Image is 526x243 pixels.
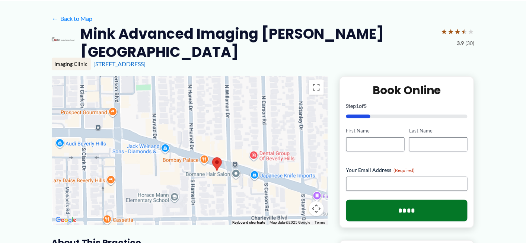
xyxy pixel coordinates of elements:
[455,25,461,38] span: ★
[457,38,464,48] span: 3.9
[346,166,468,174] label: Your Email Address
[448,25,455,38] span: ★
[346,83,468,97] h2: Book Online
[233,220,265,225] button: Keyboard shortcuts
[346,103,468,109] p: Step of
[364,103,367,109] span: 5
[394,167,415,173] span: (Required)
[346,127,405,134] label: First Name
[52,15,59,22] span: ←
[409,127,468,134] label: Last Name
[466,38,475,48] span: (30)
[52,58,91,70] div: Imaging Clinic
[468,25,475,38] span: ★
[309,201,324,216] button: Map camera controls
[441,25,448,38] span: ★
[356,103,359,109] span: 1
[461,25,468,38] span: ★
[54,215,78,225] a: Open this area in Google Maps (opens a new window)
[52,13,92,24] a: ←Back to Map
[94,60,146,67] a: [STREET_ADDRESS]
[54,215,78,225] img: Google
[309,80,324,95] button: Toggle fullscreen view
[270,220,310,224] span: Map data ©2025 Google
[80,25,435,61] h2: Mink Advanced Imaging [PERSON_NAME][GEOGRAPHIC_DATA]
[315,220,325,224] a: Terms (opens in new tab)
